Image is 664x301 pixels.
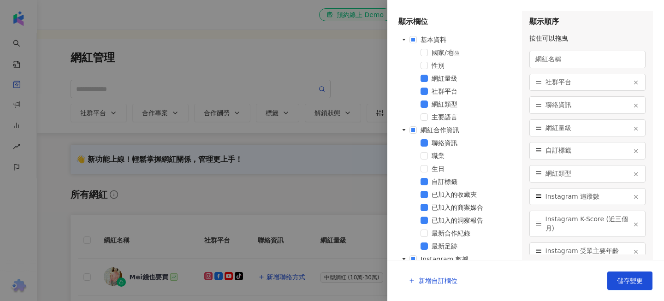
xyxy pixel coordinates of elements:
[432,189,515,200] span: 已加入的收藏夾
[432,204,483,211] span: 已加入的商案媒合
[432,228,515,239] span: 最新合作紀錄
[529,74,646,91] div: 社群平台
[432,113,457,121] span: 主要語言
[402,128,406,132] span: caret-down
[535,55,640,64] span: 網紅名稱
[421,34,515,45] span: 基本資料
[421,255,468,263] span: Instagram 數據
[432,75,457,82] span: 網紅量級
[545,78,629,87] span: 社群平台
[421,36,446,43] span: 基本資料
[432,242,457,250] span: 最新足跡
[432,47,515,58] span: 國家/地區
[419,277,457,284] span: 新增自訂欄位
[432,150,515,161] span: 職業
[432,60,515,71] span: 性別
[529,96,646,114] div: 聯絡資訊
[545,124,629,133] span: 網紅量級
[529,211,646,237] div: Instagram K-Score (近三個月)
[545,215,629,233] span: Instagram K-Score (近三個月)
[432,139,457,147] span: 聯絡資訊
[545,169,629,178] span: 網紅類型
[432,178,457,185] span: 自訂標籤
[432,137,515,148] span: 聯絡資訊
[529,34,646,43] div: 按住可以拖曳
[432,202,515,213] span: 已加入的商案媒合
[432,99,515,110] span: 網紅類型
[432,100,457,108] span: 網紅類型
[432,241,515,252] span: 最新足跡
[545,146,629,155] span: 自訂標籤
[607,271,652,290] button: 儲存變更
[402,257,406,261] span: caret-down
[432,165,445,172] span: 生日
[545,100,629,110] span: 聯絡資訊
[432,73,515,84] span: 網紅量級
[432,230,470,237] span: 最新合作紀錄
[398,17,515,27] div: 顯示欄位
[529,119,646,137] div: 網紅量級
[432,215,515,226] span: 已加入的洞察報告
[399,271,467,290] button: 新增自訂欄位
[432,176,515,187] span: 自訂標籤
[529,242,646,260] div: Instagram 受眾主要年齡
[529,142,646,159] div: 自訂標籤
[545,192,629,201] span: Instagram 追蹤數
[432,62,445,69] span: 性別
[432,217,483,224] span: 已加入的洞察報告
[529,165,646,183] div: 網紅類型
[432,88,457,95] span: 社群平台
[402,37,406,42] span: caret-down
[432,49,460,56] span: 國家/地區
[432,112,515,123] span: 主要語言
[545,247,629,256] span: Instagram 受眾主要年齡
[529,17,646,27] div: 顯示順序
[432,191,477,198] span: 已加入的收藏夾
[432,152,445,159] span: 職業
[432,163,515,174] span: 生日
[421,124,515,136] span: 網紅合作資訊
[421,254,515,265] span: Instagram 數據
[421,126,459,134] span: 網紅合作資訊
[529,188,646,206] div: Instagram 追蹤數
[432,86,515,97] span: 社群平台
[617,277,643,284] span: 儲存變更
